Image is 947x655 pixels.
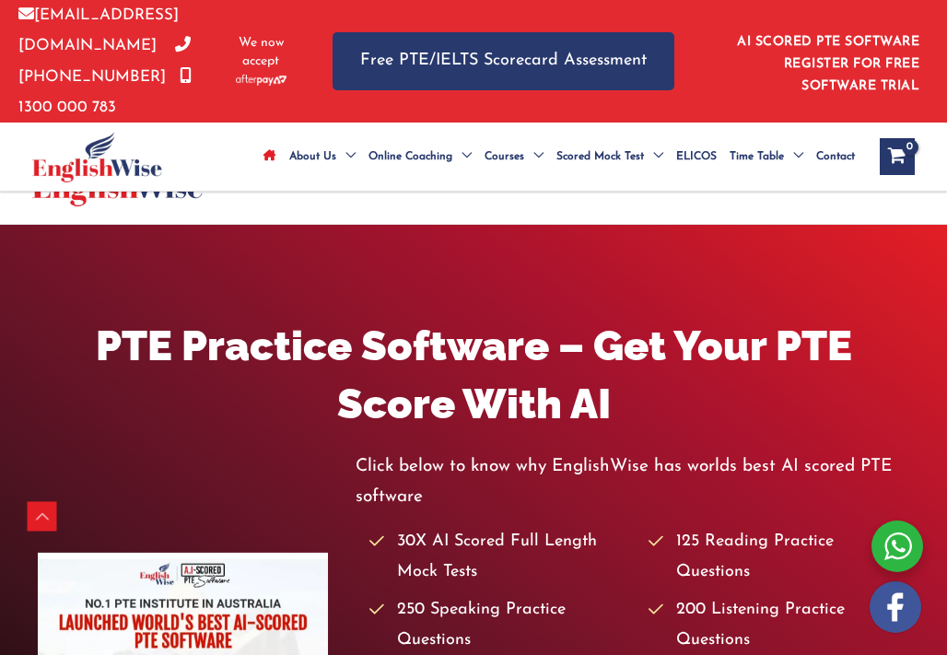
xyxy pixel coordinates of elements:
[257,124,861,189] nav: Site Navigation: Main Menu
[236,34,286,71] span: We now accept
[556,124,644,189] span: Scored Mock Test
[18,69,192,115] a: 1300 000 783
[333,32,674,90] a: Free PTE/IELTS Scorecard Assessment
[356,451,908,513] p: Click below to know why EnglishWise has worlds best AI scored PTE software
[737,35,919,93] a: AI SCORED PTE SOFTWARE REGISTER FOR FREE SOFTWARE TRIAL
[870,581,921,633] img: white-facebook.png
[644,124,663,189] span: Menu Toggle
[711,20,929,102] aside: Header Widget 1
[369,527,630,589] li: 30X AI Scored Full Length Mock Tests
[816,124,855,189] span: Contact
[550,124,670,189] a: Scored Mock TestMenu Toggle
[336,124,356,189] span: Menu Toggle
[368,124,452,189] span: Online Coaching
[38,317,909,433] h1: PTE Practice Software – Get Your PTE Score With AI
[880,138,915,175] a: View Shopping Cart, empty
[723,124,810,189] a: Time TableMenu Toggle
[18,38,191,84] a: [PHONE_NUMBER]
[32,132,162,182] img: cropped-ew-logo
[524,124,544,189] span: Menu Toggle
[289,124,336,189] span: About Us
[810,124,861,189] a: Contact
[649,527,909,589] li: 125 Reading Practice Questions
[784,124,803,189] span: Menu Toggle
[362,124,478,189] a: Online CoachingMenu Toggle
[730,124,784,189] span: Time Table
[478,124,550,189] a: CoursesMenu Toggle
[283,124,362,189] a: About UsMenu Toggle
[18,7,179,53] a: [EMAIL_ADDRESS][DOMAIN_NAME]
[485,124,524,189] span: Courses
[236,75,286,85] img: Afterpay-Logo
[676,124,717,189] span: ELICOS
[452,124,472,189] span: Menu Toggle
[670,124,723,189] a: ELICOS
